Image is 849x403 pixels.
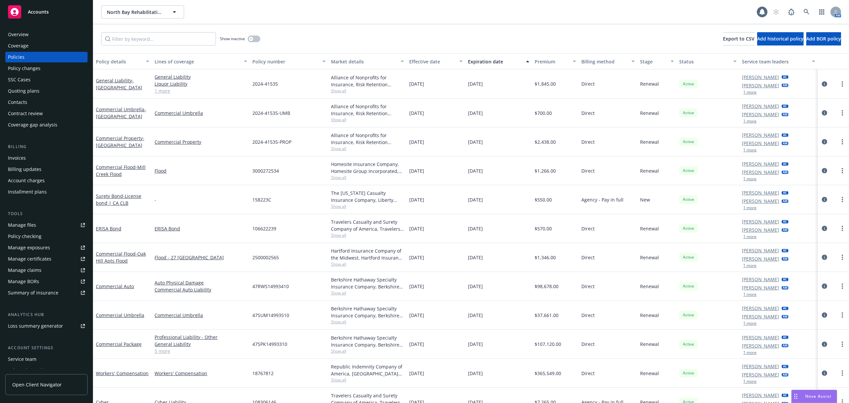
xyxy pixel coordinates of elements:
[252,225,276,232] span: 106622239
[8,220,36,230] div: Manage files
[252,370,274,377] span: 18767812
[331,334,404,348] div: Berkshire Hathaway Specialty Insurance Company, Berkshire Hathaway Specialty Insurance, [PERSON_N...
[5,175,88,186] a: Account charges
[640,370,659,377] span: Renewal
[682,197,695,202] span: Active
[252,312,289,319] span: 47SUM14993510
[155,138,247,145] a: Commercial Property
[5,287,88,298] a: Summary of insurance
[792,390,800,403] div: Drag to move
[640,341,659,348] span: Renewal
[739,53,817,69] button: Service team leaders
[5,242,88,253] a: Manage exposures
[579,53,637,69] button: Billing method
[331,132,404,146] div: Alliance of Nonprofits for Insurance, Risk Retention Group, Inc., Nonprofits Insurance Alliance o...
[96,341,142,347] a: Commercial Package
[640,283,659,290] span: Renewal
[640,80,659,87] span: Renewal
[96,251,146,264] a: Commercial Flood
[838,369,846,377] a: more
[409,80,424,87] span: [DATE]
[252,341,287,348] span: 47SPK14993310
[5,164,88,175] a: Billing updates
[331,319,404,325] span: Show all
[820,109,828,117] a: circleInformation
[757,32,804,45] button: Add historical policy
[806,36,841,42] span: Add BOR policy
[5,210,88,217] div: Tools
[8,365,50,376] div: Sales relationships
[468,283,483,290] span: [DATE]
[742,131,779,138] a: [PERSON_NAME]
[8,153,26,163] div: Invoices
[96,370,149,376] a: Workers' Compensation
[742,103,779,110] a: [PERSON_NAME]
[8,287,58,298] div: Summary of insurance
[28,9,49,15] span: Accounts
[532,53,579,69] button: Premium
[838,311,846,319] a: more
[805,393,831,399] span: Nova Assist
[252,80,278,87] span: 2024-41535
[5,354,88,364] a: Service team
[252,254,279,261] span: 2500002565
[8,52,25,62] div: Policies
[331,117,404,122] span: Show all
[5,231,88,242] a: Policy checking
[581,283,595,290] span: Direct
[743,119,756,123] button: 1 more
[409,341,424,348] span: [DATE]
[682,283,695,289] span: Active
[155,341,247,348] a: General Liability
[331,247,404,261] div: Hartford Insurance Company of the Midwest, Hartford Insurance Group
[820,311,828,319] a: circleInformation
[742,247,779,254] a: [PERSON_NAME]
[742,218,779,225] a: [PERSON_NAME]
[743,264,756,268] button: 1 more
[838,224,846,232] a: more
[838,282,846,290] a: more
[468,312,483,319] span: [DATE]
[5,3,88,21] a: Accounts
[640,312,659,319] span: Renewal
[331,103,404,117] div: Alliance of Nonprofits for Insurance, Risk Retention Group, Inc., Nonprofits Insurance Alliance o...
[8,120,57,130] div: Coverage gap analysis
[155,370,247,377] a: Workers' Compensation
[252,196,271,203] span: 158223C
[468,138,483,145] span: [DATE]
[640,254,659,261] span: Renewal
[5,97,88,108] a: Contacts
[535,254,556,261] span: $1,346.00
[8,242,50,253] div: Manage exposures
[581,312,595,319] span: Direct
[331,203,404,209] span: Show all
[465,53,532,69] button: Expiration date
[409,58,455,65] div: Effective date
[155,80,247,87] a: Liquor Liability
[640,138,659,145] span: Renewal
[838,138,846,146] a: more
[8,354,36,364] div: Service team
[5,74,88,85] a: SSC Cases
[535,80,556,87] span: $1,845.00
[5,52,88,62] a: Policies
[682,81,695,87] span: Active
[581,225,595,232] span: Direct
[743,206,756,210] button: 1 more
[742,82,779,89] a: [PERSON_NAME]
[468,370,483,377] span: [DATE]
[820,224,828,232] a: circleInformation
[757,36,804,42] span: Add historical policy
[535,370,561,377] span: $365,549.00
[101,32,216,45] input: Filter by keyword...
[5,254,88,264] a: Manage certificates
[5,265,88,276] a: Manage claims
[838,109,846,117] a: more
[8,175,45,186] div: Account charges
[5,153,88,163] a: Invoices
[409,283,424,290] span: [DATE]
[96,283,134,289] a: Commercial Auto
[96,106,146,120] a: Commercial Umbrella
[252,167,279,174] span: 3000272534
[328,53,407,69] button: Market details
